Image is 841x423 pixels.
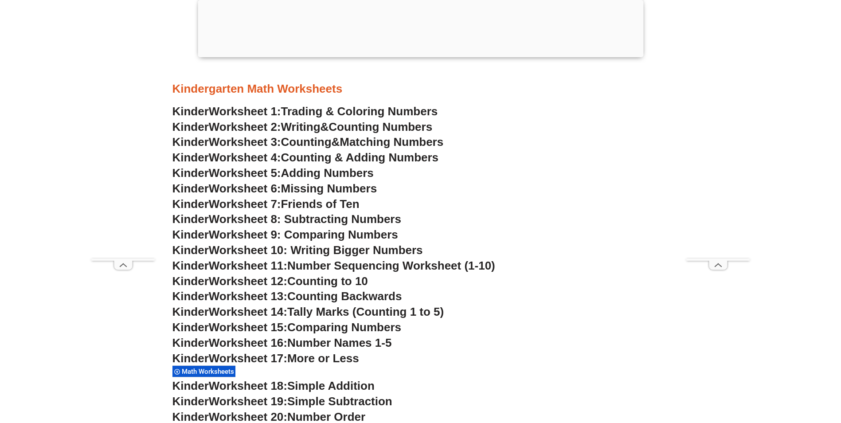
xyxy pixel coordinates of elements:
span: Worksheet 8: Subtracting Numbers [209,212,401,226]
h3: Kindergarten Math Worksheets [172,82,669,97]
span: Kinder [172,395,209,408]
span: Worksheet 1: [209,105,281,118]
div: Math Worksheets [172,365,235,377]
span: Worksheet 2: [209,120,281,133]
span: Kinder [172,274,209,288]
span: Missing Numbers [281,182,377,195]
span: Worksheet 11: [209,259,287,272]
span: Adding Numbers [281,166,374,180]
span: Friends of Ten [281,197,360,211]
span: Kinder [172,151,209,164]
span: Worksheet 14: [209,305,287,318]
span: Kinder [172,305,209,318]
span: Kinder [172,290,209,303]
span: Simple Addition [287,379,375,392]
span: Worksheet 15: [209,321,287,334]
span: Counting & Adding Numbers [281,151,439,164]
span: Kinder [172,197,209,211]
span: Kinder [172,321,209,334]
span: Kinder [172,105,209,118]
a: KinderWorksheet 1:Trading & Coloring Numbers [172,105,438,118]
span: Worksheet 16: [209,336,287,349]
a: KinderWorksheet 6:Missing Numbers [172,182,377,195]
span: Trading & Coloring Numbers [281,105,438,118]
span: Worksheet 17: [209,352,287,365]
iframe: Advertisement [686,21,750,258]
span: Kinder [172,212,209,226]
span: Worksheet 4: [209,151,281,164]
a: KinderWorksheet 7:Friends of Ten [172,197,360,211]
a: KinderWorksheet 5:Adding Numbers [172,166,374,180]
a: KinderWorksheet 8: Subtracting Numbers [172,212,401,226]
iframe: Advertisement [91,21,155,258]
span: Kinder [172,336,209,349]
span: Worksheet 10: Writing Bigger Numbers [209,243,423,257]
span: Kinder [172,182,209,195]
span: Worksheet 5: [209,166,281,180]
span: Simple Subtraction [287,395,392,408]
span: Counting Backwards [287,290,402,303]
a: KinderWorksheet 4:Counting & Adding Numbers [172,151,439,164]
span: Counting Numbers [329,120,432,133]
span: Worksheet 6: [209,182,281,195]
a: KinderWorksheet 9: Comparing Numbers [172,228,398,241]
iframe: Chat Widget [693,323,841,423]
a: KinderWorksheet 10: Writing Bigger Numbers [172,243,423,257]
span: Worksheet 7: [209,197,281,211]
span: Comparing Numbers [287,321,401,334]
span: Tally Marks (Counting 1 to 5) [287,305,444,318]
span: Kinder [172,120,209,133]
span: Worksheet 9: Comparing Numbers [209,228,398,241]
a: KinderWorksheet 3:Counting&Matching Numbers [172,135,444,149]
span: Worksheet 18: [209,379,287,392]
span: Kinder [172,166,209,180]
span: Kinder [172,135,209,149]
span: Counting to 10 [287,274,368,288]
span: Kinder [172,243,209,257]
span: Kinder [172,379,209,392]
span: Worksheet 13: [209,290,287,303]
span: Number Names 1-5 [287,336,391,349]
span: Number Sequencing Worksheet (1-10) [287,259,495,272]
a: KinderWorksheet 2:Writing&Counting Numbers [172,120,433,133]
span: Worksheet 19: [209,395,287,408]
span: Worksheet 12: [209,274,287,288]
span: Writing [281,120,321,133]
span: Math Worksheets [182,368,237,376]
span: Counting [281,135,332,149]
span: More or Less [287,352,359,365]
span: Kinder [172,352,209,365]
span: Kinder [172,259,209,272]
span: Kinder [172,228,209,241]
span: Worksheet 3: [209,135,281,149]
span: Matching Numbers [340,135,443,149]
